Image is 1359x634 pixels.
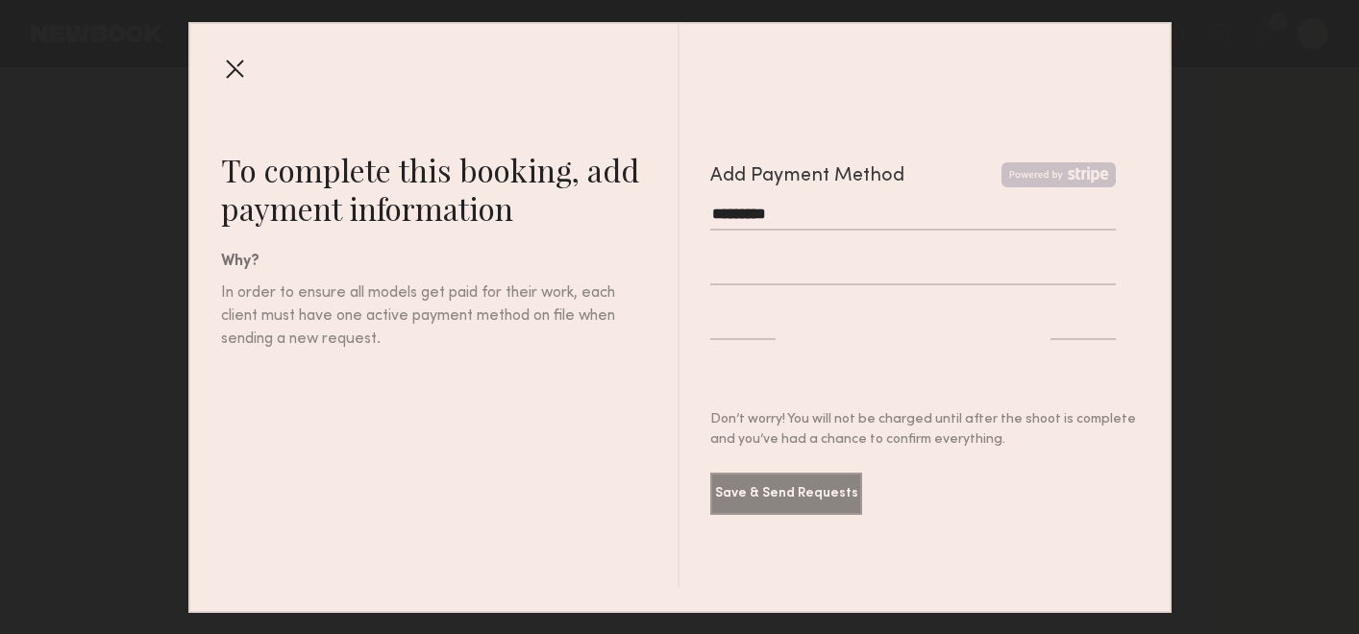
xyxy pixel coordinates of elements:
[1050,314,1116,332] iframe: Secure CVC input frame
[710,409,1139,450] div: Don’t worry! You will not be charged until after the shoot is complete and you’ve had a chance to...
[710,162,904,191] div: Add Payment Method
[710,259,1116,278] iframe: Secure card number input frame
[221,281,617,351] div: In order to ensure all models get paid for their work, each client must have one active payment m...
[221,251,679,274] div: Why?
[710,314,776,332] iframe: Secure expiration date input frame
[221,151,679,228] div: To complete this booking, add payment information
